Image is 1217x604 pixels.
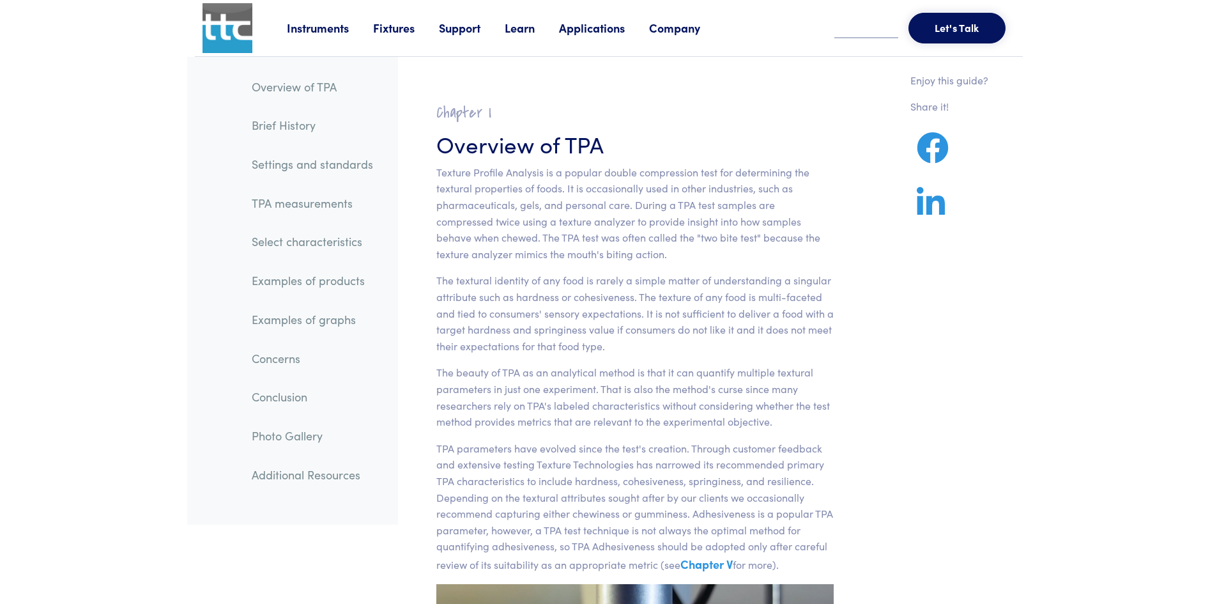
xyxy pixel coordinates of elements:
[436,128,834,159] h3: Overview of TPA
[436,103,834,123] h2: Chapter I
[373,20,439,36] a: Fixtures
[241,421,383,451] a: Photo Gallery
[241,111,383,140] a: Brief History
[910,98,988,115] p: Share it!
[910,202,951,218] a: Share on LinkedIn
[241,460,383,490] a: Additional Resources
[241,189,383,218] a: TPA measurements
[649,20,724,36] a: Company
[241,305,383,334] a: Examples of graphs
[241,344,383,373] a: Concerns
[241,227,383,256] a: Select characteristics
[439,20,505,36] a: Support
[436,272,834,354] p: The textural identity of any food is rarely a simple matter of understanding a singular attribute...
[241,266,383,295] a: Examples of products
[908,13,1006,43] button: Let's Talk
[436,164,834,263] p: Texture Profile Analysis is a popular double compression test for determining the textural proper...
[436,364,834,430] p: The beauty of TPA as an analytical method is that it can quantify multiple textural parameters in...
[287,20,373,36] a: Instruments
[680,556,733,572] a: Chapter V
[241,72,383,102] a: Overview of TPA
[910,72,988,89] p: Enjoy this guide?
[241,150,383,179] a: Settings and standards
[203,3,252,53] img: ttc_logo_1x1_v1.0.png
[559,20,649,36] a: Applications
[505,20,559,36] a: Learn
[436,440,834,574] p: TPA parameters have evolved since the test's creation. Through customer feedback and extensive te...
[241,382,383,412] a: Conclusion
